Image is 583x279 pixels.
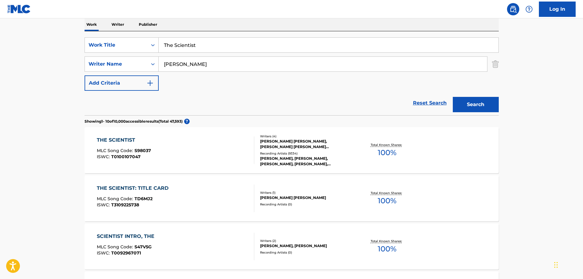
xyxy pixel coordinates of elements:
[111,202,139,208] span: T3109225738
[97,148,134,153] span: MLC Song Code :
[89,60,144,68] div: Writer Name
[260,202,353,207] div: Recording Artists ( 0 )
[260,195,353,201] div: [PERSON_NAME] [PERSON_NAME]
[371,239,403,243] p: Total Known Shares:
[260,134,353,139] div: Writers ( 4 )
[525,6,533,13] img: help
[260,151,353,156] div: Recording Artists ( 9334 )
[97,185,172,192] div: THE SCIENTIST: TITLE CARD
[378,243,396,254] span: 100 %
[378,147,396,158] span: 100 %
[97,154,111,159] span: ISWC :
[260,250,353,255] div: Recording Artists ( 0 )
[509,6,517,13] img: search
[85,175,499,221] a: THE SCIENTIST: TITLE CARDMLC Song Code:TD6MJ2ISWC:T3109225738Writers (1)[PERSON_NAME] [PERSON_NAM...
[111,250,141,256] span: T0092967071
[371,143,403,147] p: Total Known Shares:
[410,96,450,110] a: Reset Search
[97,202,111,208] span: ISWC :
[507,3,519,15] a: Public Search
[137,18,159,31] p: Publisher
[260,190,353,195] div: Writers ( 1 )
[260,139,353,150] div: [PERSON_NAME] [PERSON_NAME], [PERSON_NAME] [PERSON_NAME] [PERSON_NAME], [PERSON_NAME]
[85,18,99,31] p: Work
[97,196,134,201] span: MLC Song Code :
[260,243,353,249] div: [PERSON_NAME], [PERSON_NAME]
[184,119,190,124] span: ?
[260,239,353,243] div: Writers ( 2 )
[371,191,403,195] p: Total Known Shares:
[110,18,126,31] p: Writer
[85,75,159,91] button: Add Criteria
[85,224,499,269] a: SCIENTIST INTRO, THEMLC Song Code:S47V5GISWC:T0092967071Writers (2)[PERSON_NAME], [PERSON_NAME]Re...
[523,3,535,15] div: Help
[85,127,499,173] a: THE SCIENTISTMLC Song Code:S98037ISWC:T0100107047Writers (4)[PERSON_NAME] [PERSON_NAME], [PERSON_...
[97,233,157,240] div: SCIENTIST INTRO, THE
[134,196,153,201] span: TD6MJ2
[134,244,152,250] span: S47V5G
[7,5,31,13] img: MLC Logo
[89,41,144,49] div: Work Title
[260,156,353,167] div: [PERSON_NAME], [PERSON_NAME], [PERSON_NAME], [PERSON_NAME], [PERSON_NAME]
[85,37,499,115] form: Search Form
[378,195,396,206] span: 100 %
[85,119,183,124] p: Showing 1 - 10 of 10,000 accessible results (Total 47,593 )
[97,136,151,144] div: THE SCIENTIST
[146,79,154,87] img: 9d2ae6d4665cec9f34b9.svg
[552,250,583,279] iframe: Chat Widget
[554,256,558,274] div: Drag
[453,97,499,112] button: Search
[539,2,576,17] a: Log In
[134,148,151,153] span: S98037
[97,244,134,250] span: MLC Song Code :
[492,56,499,72] img: Delete Criterion
[97,250,111,256] span: ISWC :
[111,154,141,159] span: T0100107047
